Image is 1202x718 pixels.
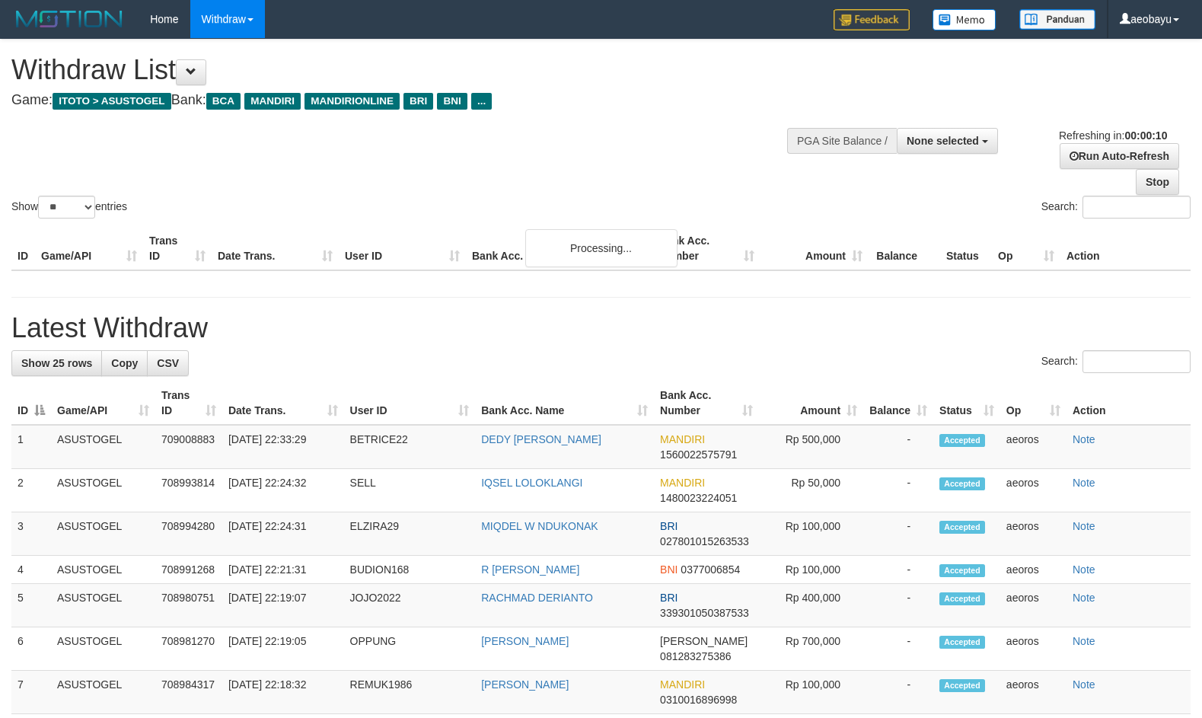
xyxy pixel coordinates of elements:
td: ASUSTOGEL [51,556,155,584]
th: Bank Acc. Number: activate to sort column ascending [654,381,759,425]
td: ASUSTOGEL [51,425,155,469]
td: - [863,671,933,714]
span: BNI [437,93,467,110]
a: Note [1073,520,1095,532]
td: aeoros [1000,556,1066,584]
td: 3 [11,512,51,556]
th: Balance: activate to sort column ascending [863,381,933,425]
img: panduan.png [1019,9,1095,30]
a: Note [1073,477,1095,489]
td: [DATE] 22:21:31 [222,556,344,584]
td: - [863,425,933,469]
a: Note [1073,592,1095,604]
select: Showentries [38,196,95,219]
td: aeoros [1000,425,1066,469]
span: ITOTO > ASUSTOGEL [53,93,171,110]
a: Note [1073,635,1095,647]
td: [DATE] 22:19:05 [222,627,344,671]
td: ASUSTOGEL [51,469,155,512]
a: Note [1073,678,1095,691]
td: Rp 700,000 [759,627,863,671]
a: Show 25 rows [11,350,102,376]
td: 708994280 [155,512,222,556]
td: Rp 100,000 [759,671,863,714]
span: Accepted [939,679,985,692]
span: MANDIRIONLINE [304,93,400,110]
span: None selected [907,135,979,147]
td: 2 [11,469,51,512]
th: Op: activate to sort column ascending [1000,381,1066,425]
td: ASUSTOGEL [51,627,155,671]
th: User ID [339,227,466,270]
td: BUDION168 [344,556,476,584]
span: Copy 0310016896998 to clipboard [660,694,737,706]
td: JOJO2022 [344,584,476,627]
td: 708981270 [155,627,222,671]
td: 709008883 [155,425,222,469]
span: Copy 027801015263533 to clipboard [660,535,749,547]
td: OPPUNG [344,627,476,671]
td: Rp 500,000 [759,425,863,469]
td: aeoros [1000,469,1066,512]
span: BRI [660,520,678,532]
td: - [863,469,933,512]
span: BCA [206,93,241,110]
img: Button%20Memo.svg [933,9,996,30]
td: ASUSTOGEL [51,584,155,627]
span: BRI [403,93,433,110]
th: User ID: activate to sort column ascending [344,381,476,425]
td: ASUSTOGEL [51,671,155,714]
td: - [863,556,933,584]
span: [PERSON_NAME] [660,635,748,647]
span: MANDIRI [660,678,705,691]
th: Bank Acc. Number [652,227,760,270]
span: Copy 339301050387533 to clipboard [660,607,749,619]
td: 5 [11,584,51,627]
a: [PERSON_NAME] [481,635,569,647]
td: [DATE] 22:33:29 [222,425,344,469]
span: Copy 081283275386 to clipboard [660,650,731,662]
td: ASUSTOGEL [51,512,155,556]
a: IQSEL LOLOKLANGI [481,477,582,489]
td: [DATE] 22:19:07 [222,584,344,627]
th: ID: activate to sort column descending [11,381,51,425]
span: MANDIRI [244,93,301,110]
td: Rp 400,000 [759,584,863,627]
span: BRI [660,592,678,604]
span: Copy 0377006854 to clipboard [681,563,740,576]
span: MANDIRI [660,433,705,445]
th: Date Trans. [212,227,339,270]
label: Search: [1041,196,1191,219]
span: Accepted [939,477,985,490]
th: Amount [760,227,869,270]
a: Copy [101,350,148,376]
a: Note [1073,563,1095,576]
span: ... [471,93,492,110]
img: Feedback.jpg [834,9,910,30]
th: Action [1066,381,1191,425]
span: Accepted [939,434,985,447]
h4: Game: Bank: [11,93,786,108]
td: aeoros [1000,512,1066,556]
td: Rp 100,000 [759,556,863,584]
td: ELZIRA29 [344,512,476,556]
strong: 00:00:10 [1124,129,1167,142]
a: MIQDEL W NDUKONAK [481,520,598,532]
span: Accepted [939,564,985,577]
a: R [PERSON_NAME] [481,563,579,576]
span: Accepted [939,521,985,534]
th: Action [1060,227,1191,270]
span: Show 25 rows [21,357,92,369]
img: MOTION_logo.png [11,8,127,30]
th: ID [11,227,35,270]
td: [DATE] 22:18:32 [222,671,344,714]
a: [PERSON_NAME] [481,678,569,691]
td: 4 [11,556,51,584]
th: Balance [869,227,940,270]
td: [DATE] 22:24:31 [222,512,344,556]
td: aeoros [1000,671,1066,714]
a: Run Auto-Refresh [1060,143,1179,169]
td: 708980751 [155,584,222,627]
td: SELL [344,469,476,512]
span: Copy 1480023224051 to clipboard [660,492,737,504]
